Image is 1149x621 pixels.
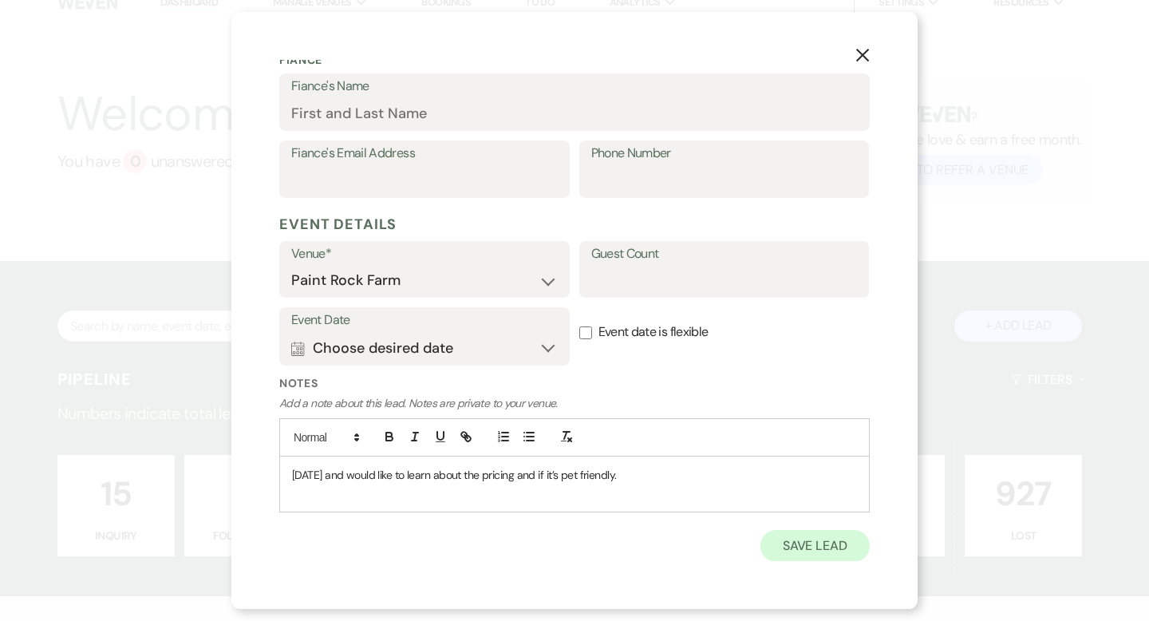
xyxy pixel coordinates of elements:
label: Venue* [291,243,558,266]
label: Guest Count [591,243,858,266]
label: Event date is flexible [579,307,870,358]
input: First and Last Name [291,98,858,129]
label: Event Date [291,309,558,332]
label: Notes [279,375,870,392]
h5: Event Details [279,212,870,236]
p: Add a note about this lead. Notes are private to your venue. [279,395,870,412]
p: Fiance [279,52,870,69]
p: [DATE] and would like to learn about the pricing and if it’s pet friendly. [292,466,857,484]
label: Fiance's Name [291,75,858,98]
label: Fiance's Email Address [291,142,558,165]
input: Event date is flexible [579,326,592,339]
button: Choose desired date [291,332,558,364]
button: Save Lead [760,530,870,562]
label: Phone Number [591,142,858,165]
